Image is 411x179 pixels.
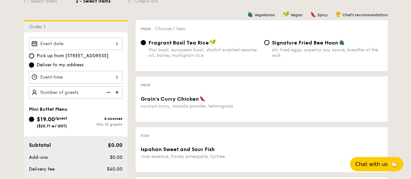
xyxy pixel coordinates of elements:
[199,96,205,101] img: icon-spicy.37a8142b.svg
[290,13,302,17] span: Vegan
[283,11,289,17] img: icon-vegan.f8ff3823.svg
[342,13,388,17] span: Chef's recommendation
[107,166,122,172] span: $40.00
[55,116,67,121] span: /guest
[210,39,216,45] img: icon-vegan.f8ff3823.svg
[141,96,199,102] span: Grain's Curry Chicken
[141,146,215,152] span: Ispahan Sweet and Sour Fish
[155,26,186,32] span: Choose 1 item
[29,37,122,50] input: Event date
[37,62,83,68] span: Deliver to my address
[29,107,68,112] span: Mini Buffet Menu
[141,134,149,138] span: Fish
[148,40,209,46] span: Fragrant Basil Tea Rice
[335,11,341,17] img: icon-chef-hat.a58ddaea.svg
[37,124,67,128] span: ($20.71 w/ GST)
[254,13,275,17] span: Vegetarian
[317,13,328,17] span: Spicy
[37,116,55,123] span: $19.00
[29,155,48,160] span: Add-ons
[29,62,34,68] input: Deliver to my address
[264,40,269,45] input: Signature Fried Bee Hoonstir fried eggs, superior soy sauce, breathe of the wok
[355,161,388,167] span: Chat with us
[390,160,398,168] span: 🦙
[141,83,151,87] span: Meat
[29,86,122,99] input: Number of guests
[76,122,122,127] div: Min 10 guests
[272,40,338,46] span: Signature Fried Bee Hoon
[310,11,316,17] img: icon-spicy.37a8142b.svg
[141,40,146,45] input: Fragrant Basil Tea Ricethai basil, european basil, shallot scented sesame oil, barley multigrain ...
[29,117,34,122] input: $19.00/guest($20.71 w/ GST)6 coursesMin 10 guests
[113,86,122,98] img: icon-add.58712e84.svg
[109,155,122,160] span: $0.00
[141,103,259,109] div: nyonya curry, masala powder, lemongrass
[103,86,113,98] img: icon-reduce.1d2dbef1.svg
[108,142,122,148] span: $0.00
[339,39,345,45] img: icon-vegetarian.fe4039eb.svg
[148,47,259,58] div: thai basil, european basil, shallot scented sesame oil, barley multigrain rice
[350,157,403,171] button: Chat with us🦙
[141,27,151,31] span: Main
[29,24,48,30] span: Order 1
[272,47,382,58] div: stir fried eggs, superior soy sauce, breathe of the wok
[29,166,55,172] span: Delivery fee
[29,53,34,58] input: Pick up from [STREET_ADDRESS]
[141,154,259,159] div: rose essence, honey pineapple, lychee
[29,71,122,83] input: Event time
[76,116,122,121] div: 6 courses
[37,53,109,59] span: Pick up from [STREET_ADDRESS]
[29,142,51,148] span: Subtotal
[247,11,253,17] img: icon-vegetarian.fe4039eb.svg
